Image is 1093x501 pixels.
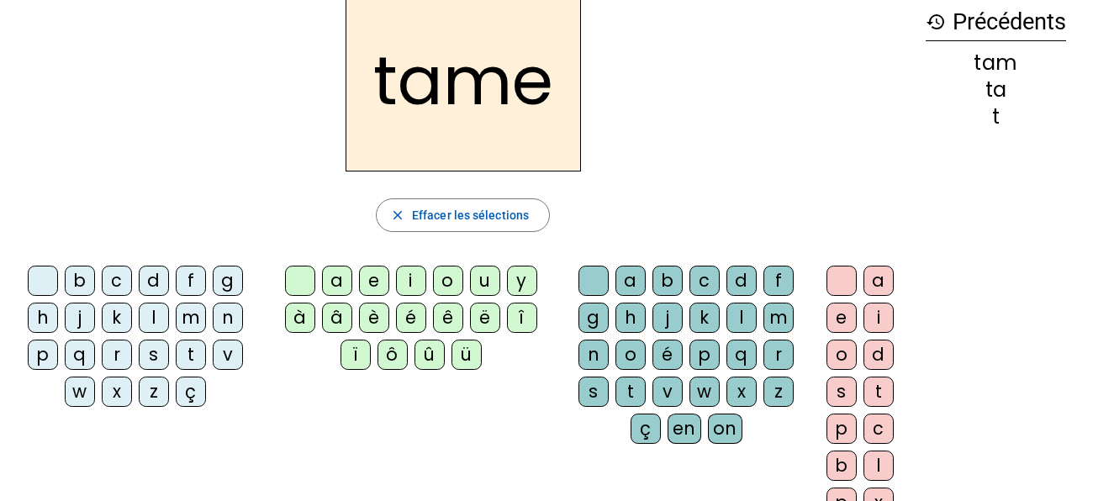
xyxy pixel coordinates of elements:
div: z [139,377,169,407]
div: é [652,340,683,370]
div: i [396,266,426,296]
div: v [213,340,243,370]
h3: Précédents [926,3,1066,41]
div: a [322,266,352,296]
div: l [139,303,169,333]
div: ta [926,80,1066,100]
div: m [176,303,206,333]
div: en [668,414,701,444]
div: t [176,340,206,370]
div: r [102,340,132,370]
div: x [102,377,132,407]
div: z [763,377,794,407]
div: ê [433,303,463,333]
div: t [863,377,894,407]
div: j [652,303,683,333]
div: é [396,303,426,333]
div: ï [341,340,371,370]
button: Effacer les sélections [376,198,550,232]
span: Effacer les sélections [412,205,529,225]
div: î [507,303,537,333]
div: ç [176,377,206,407]
mat-icon: history [926,12,946,32]
div: n [578,340,609,370]
div: on [708,414,742,444]
div: ô [378,340,408,370]
div: f [176,266,206,296]
div: p [689,340,720,370]
div: a [615,266,646,296]
div: g [213,266,243,296]
div: b [826,451,857,481]
div: è [359,303,389,333]
div: d [139,266,169,296]
div: o [433,266,463,296]
div: ç [631,414,661,444]
div: c [689,266,720,296]
div: u [470,266,500,296]
div: tam [926,53,1066,73]
div: p [826,414,857,444]
div: d [863,340,894,370]
div: v [652,377,683,407]
div: t [615,377,646,407]
div: f [763,266,794,296]
div: b [65,266,95,296]
div: â [322,303,352,333]
div: d [726,266,757,296]
div: c [863,414,894,444]
div: o [615,340,646,370]
div: e [359,266,389,296]
div: k [689,303,720,333]
div: s [826,377,857,407]
div: l [726,303,757,333]
div: s [578,377,609,407]
div: p [28,340,58,370]
div: y [507,266,537,296]
div: q [65,340,95,370]
div: à [285,303,315,333]
div: o [826,340,857,370]
div: e [826,303,857,333]
div: g [578,303,609,333]
div: ë [470,303,500,333]
div: ü [451,340,482,370]
div: w [65,377,95,407]
div: t [926,107,1066,127]
div: a [863,266,894,296]
div: n [213,303,243,333]
div: s [139,340,169,370]
div: b [652,266,683,296]
div: x [726,377,757,407]
div: m [763,303,794,333]
div: q [726,340,757,370]
div: w [689,377,720,407]
div: h [615,303,646,333]
div: h [28,303,58,333]
div: r [763,340,794,370]
mat-icon: close [390,208,405,223]
div: l [863,451,894,481]
div: û [414,340,445,370]
div: i [863,303,894,333]
div: j [65,303,95,333]
div: c [102,266,132,296]
div: k [102,303,132,333]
